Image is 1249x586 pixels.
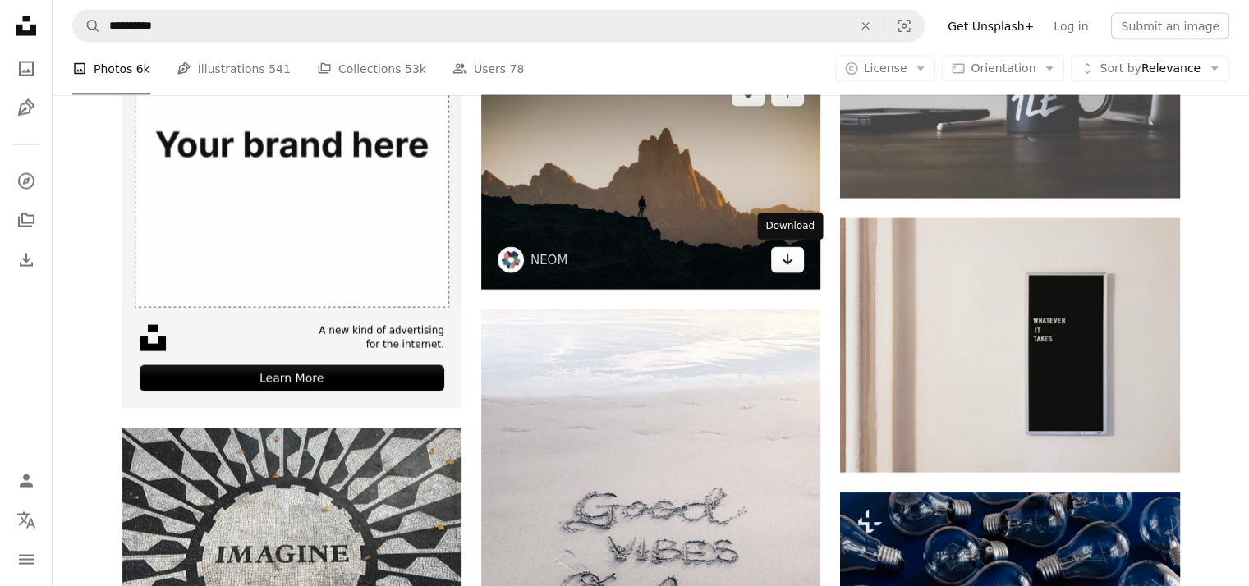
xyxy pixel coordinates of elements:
[1100,62,1141,75] span: Sort by
[10,543,43,576] button: Menu
[140,365,444,391] div: Learn More
[847,11,884,42] button: Clear
[1071,56,1229,82] button: Sort byRelevance
[481,64,820,290] img: a person standing on top of a rocky hill
[72,10,925,43] form: Find visuals sitewide
[1044,13,1098,39] a: Log in
[405,60,426,78] span: 53k
[1111,13,1229,39] button: Submit an image
[10,10,43,46] a: Home — Unsplash
[510,60,525,78] span: 78
[481,514,820,529] a: Good Vibes Only sand text
[884,11,924,42] button: Visual search
[10,244,43,277] a: Download History
[757,213,823,240] div: Download
[971,62,1035,75] span: Orientation
[10,92,43,125] a: Illustrations
[73,11,101,42] button: Search Unsplash
[317,43,426,95] a: Collections 53k
[840,218,1179,473] img: gray metal framed chalkboard with whatever it takes written
[10,165,43,198] a: Explore
[498,247,524,273] img: Go to NEOM's profile
[177,43,291,95] a: Illustrations 541
[10,465,43,497] a: Log in / Sign up
[10,504,43,537] button: Language
[122,547,461,562] a: imagine text
[942,56,1064,82] button: Orientation
[771,247,804,273] a: Download
[481,169,820,184] a: a person standing on top of a rocky hill
[530,252,567,268] a: NEOM
[10,204,43,237] a: Collections
[864,62,907,75] span: License
[452,43,525,95] a: Users 78
[840,337,1179,352] a: gray metal framed chalkboard with whatever it takes written
[835,56,936,82] button: License
[10,53,43,85] a: Photos
[938,13,1044,39] a: Get Unsplash+
[1100,61,1201,77] span: Relevance
[140,325,166,351] img: file-1631678316303-ed18b8b5cb9cimage
[269,60,291,78] span: 541
[319,324,444,352] span: A new kind of advertising for the internet.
